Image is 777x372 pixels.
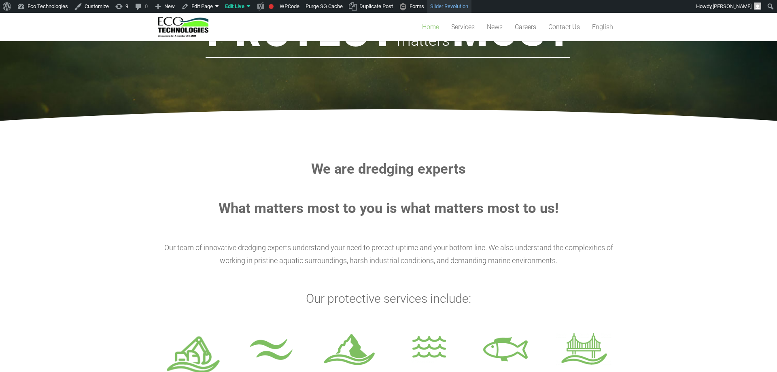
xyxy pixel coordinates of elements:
span: Home [422,23,439,31]
strong: We are dredging experts [311,161,466,177]
span: English [592,23,613,31]
a: Contact Us [542,13,586,41]
span: [PERSON_NAME] [713,3,752,9]
a: English [586,13,619,41]
a: logo_EcoTech_ASDR_RGB [158,17,208,37]
span: Contact Us [548,23,580,31]
h3: Our protective services include: [158,291,619,306]
span: Services [451,23,475,31]
rs-layer: Protect [207,12,397,53]
span: Careers [515,23,536,31]
rs-layer: Most [452,12,573,52]
span: Slider Revolution [430,3,468,9]
a: News [481,13,509,41]
p: Our team of innovative dredging experts understand your need to protect uptime and your bottom li... [158,241,619,267]
a: Careers [509,13,542,41]
span: News [487,23,503,31]
strong: What matters most to you is what matters most to us! [219,200,558,216]
a: Home [416,13,445,41]
div: Needs improvement [269,4,274,9]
